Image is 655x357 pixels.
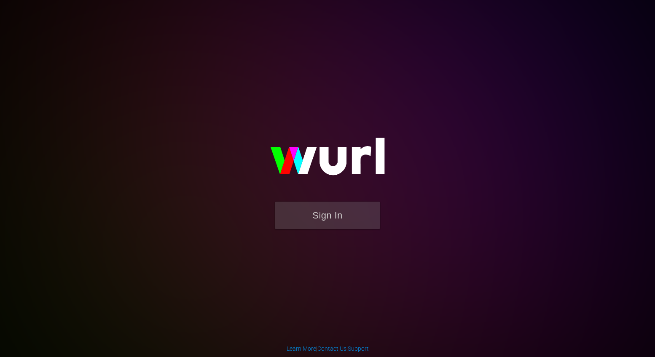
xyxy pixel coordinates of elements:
[243,120,412,201] img: wurl-logo-on-black-223613ac3d8ba8fe6dc639794a292ebdb59501304c7dfd60c99c58986ef67473.svg
[287,345,316,352] a: Learn More
[287,344,369,353] div: | |
[317,345,346,352] a: Contact Us
[275,202,380,229] button: Sign In
[348,345,369,352] a: Support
